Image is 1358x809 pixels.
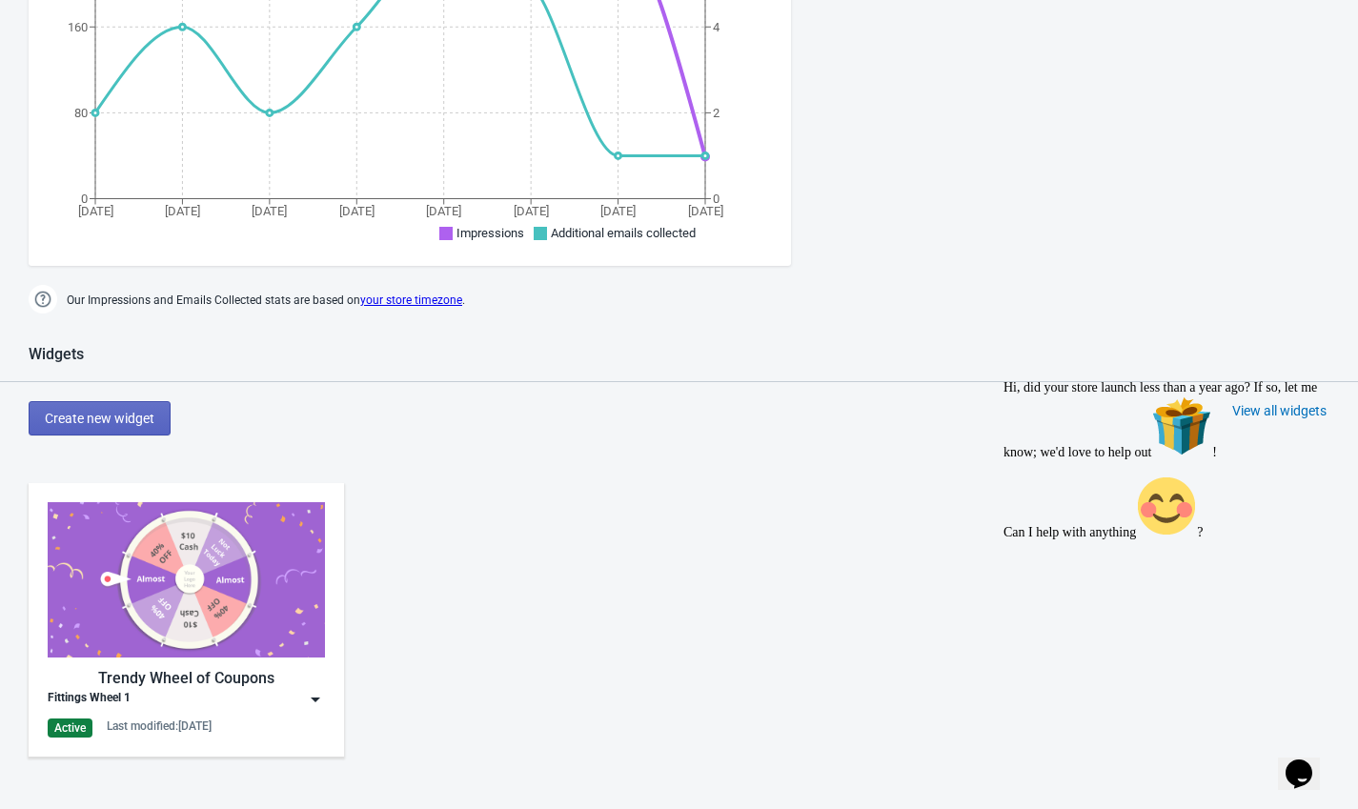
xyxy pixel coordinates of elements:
img: :gift: [155,23,216,84]
iframe: chat widget [1278,733,1339,790]
img: :blush: [140,103,201,164]
span: Additional emails collected [551,226,696,240]
tspan: [DATE] [165,204,200,218]
tspan: [DATE] [339,204,375,218]
tspan: 80 [74,106,88,120]
tspan: 4 [713,20,720,34]
tspan: 0 [81,192,88,206]
tspan: 160 [68,20,88,34]
span: Create new widget [45,411,154,426]
span: Hi, did your store launch less than a year ago? If so, let me know; we'd love to help out ! [8,8,321,87]
tspan: [DATE] [688,204,723,218]
span: Can I help with anything ? [8,152,207,167]
tspan: [DATE] [252,204,287,218]
tspan: [DATE] [426,204,461,218]
img: help.png [29,285,57,313]
iframe: chat widget [996,373,1339,723]
img: trendy_game.png [48,502,325,657]
div: Last modified: [DATE] [107,718,212,734]
img: dropdown.png [306,690,325,709]
tspan: [DATE] [78,204,113,218]
tspan: 0 [713,192,720,206]
div: Fittings Wheel 1 [48,690,131,709]
div: Trendy Wheel of Coupons [48,667,325,690]
button: Create new widget [29,401,171,435]
span: Our Impressions and Emails Collected stats are based on . [67,285,465,316]
div: Active [48,718,92,738]
a: your store timezone [360,293,462,307]
div: Hi, did your store launch less than a year ago? If so, let me know; we'd love to help out🎁!Can I ... [8,8,351,168]
tspan: 2 [713,106,720,120]
tspan: [DATE] [600,204,636,218]
tspan: [DATE] [514,204,549,218]
span: Impressions [456,226,524,240]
